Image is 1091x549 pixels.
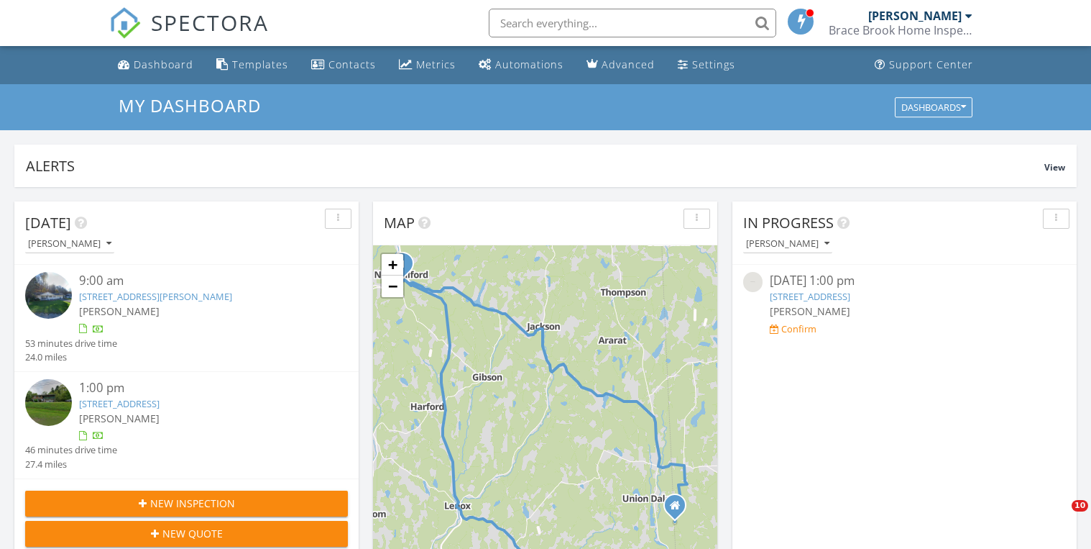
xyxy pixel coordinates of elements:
a: Settings [672,52,741,78]
span: Map [384,213,415,232]
a: 1:00 pm [STREET_ADDRESS] [PERSON_NAME] 46 minutes drive time 27.4 miles [25,379,348,471]
span: New Inspection [150,496,235,511]
div: Support Center [889,58,973,71]
div: Dashboards [901,102,966,112]
div: 1:00 pm [79,379,321,397]
button: [PERSON_NAME] [25,235,114,254]
div: [DATE] 1:00 pm [770,272,1039,290]
div: Advanced [602,58,655,71]
div: Dashboard [134,58,193,71]
div: Metrics [416,58,456,71]
img: The Best Home Inspection Software - Spectora [109,7,141,39]
a: Templates [211,52,294,78]
img: streetview [743,272,763,291]
button: New Inspection [25,491,348,517]
div: Alerts [26,156,1044,176]
span: In Progress [743,213,834,232]
span: [PERSON_NAME] [79,304,160,318]
a: Advanced [581,52,660,78]
a: Contacts [305,52,382,78]
div: [PERSON_NAME] [746,239,829,249]
span: [PERSON_NAME] [79,412,160,425]
a: 9:00 am [STREET_ADDRESS][PERSON_NAME] [PERSON_NAME] 53 minutes drive time 24.0 miles [25,272,348,364]
span: 10 [1072,500,1088,512]
a: Dashboard [112,52,199,78]
span: [PERSON_NAME] [770,304,850,318]
div: Templates [232,58,288,71]
a: Metrics [393,52,461,78]
div: 46 minutes drive time [25,443,117,457]
div: 24.0 miles [25,350,117,364]
div: 9:00 am [79,272,321,290]
div: 27.4 miles [25,458,117,471]
button: Dashboards [895,97,972,117]
span: My Dashboard [119,94,261,117]
a: [STREET_ADDRESS] [770,290,850,303]
button: [PERSON_NAME] [743,235,832,254]
div: Confirm [781,323,816,335]
a: SPECTORA [109,19,269,50]
div: Brace Brook Home Inspections LLC. [829,23,972,37]
a: Zoom out [382,276,403,297]
a: Zoom in [382,254,403,276]
a: Support Center [869,52,979,78]
div: 395 Brace Brook Rd, Forest City PA 18421 [675,505,683,514]
div: Settings [692,58,735,71]
img: streetview [25,379,72,426]
span: View [1044,161,1065,173]
iframe: Intercom live chat [1042,500,1077,535]
a: Confirm [770,322,816,336]
span: [DATE] [25,213,71,232]
div: 53 minutes drive time [25,337,117,350]
button: New Quote [25,521,348,547]
div: [PERSON_NAME] [28,239,111,249]
span: SPECTORA [151,7,269,37]
a: Automations (Basic) [473,52,569,78]
i: 1 [400,260,405,270]
div: Contacts [328,58,376,71]
a: [DATE] 1:00 pm [STREET_ADDRESS] [PERSON_NAME] Confirm [743,272,1066,336]
span: New Quote [162,526,223,541]
div: Automations [495,58,563,71]
div: 110 Jackson St, New Milford, PA 18834 [402,263,411,272]
div: [PERSON_NAME] [868,9,962,23]
a: [STREET_ADDRESS][PERSON_NAME] [79,290,232,303]
a: [STREET_ADDRESS] [79,397,160,410]
input: Search everything... [489,9,776,37]
img: streetview [25,272,72,319]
